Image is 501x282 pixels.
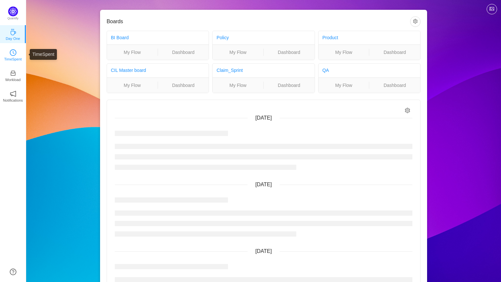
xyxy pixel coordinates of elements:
p: Day One [6,36,20,41]
p: TimeSpent [4,56,22,62]
a: My Flow [107,49,158,56]
a: My Flow [107,82,158,89]
a: My Flow [213,82,263,89]
a: icon: notificationNotifications [10,92,16,99]
a: icon: inboxWorkload [10,72,16,78]
a: Dashboard [369,49,420,56]
p: Notifications [3,97,23,103]
h3: Boards [107,18,410,25]
button: icon: setting [410,16,421,27]
span: [DATE] [255,248,272,254]
p: Workload [5,77,21,83]
img: Quantify [8,7,18,16]
a: icon: coffeeDay One [10,31,16,37]
a: icon: question-circle [10,269,16,275]
i: icon: setting [405,108,410,113]
a: My Flow [213,49,263,56]
a: Claim_Sprint [216,68,243,73]
button: icon: picture [487,4,497,14]
a: CIL Master board [111,68,146,73]
a: Dashboard [264,49,315,56]
a: Policy [216,35,229,40]
a: Dashboard [369,82,420,89]
i: icon: inbox [10,70,16,76]
a: Dashboard [264,82,315,89]
a: BI Board [111,35,129,40]
a: My Flow [319,82,369,89]
a: Dashboard [158,49,209,56]
i: icon: coffee [10,29,16,35]
a: Product [322,35,338,40]
p: Quantify [8,16,19,21]
a: Dashboard [158,82,209,89]
span: [DATE] [255,115,272,121]
a: QA [322,68,329,73]
i: icon: clock-circle [10,49,16,56]
span: [DATE] [255,182,272,187]
a: My Flow [319,49,369,56]
a: icon: clock-circleTimeSpent [10,51,16,58]
i: icon: notification [10,91,16,97]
